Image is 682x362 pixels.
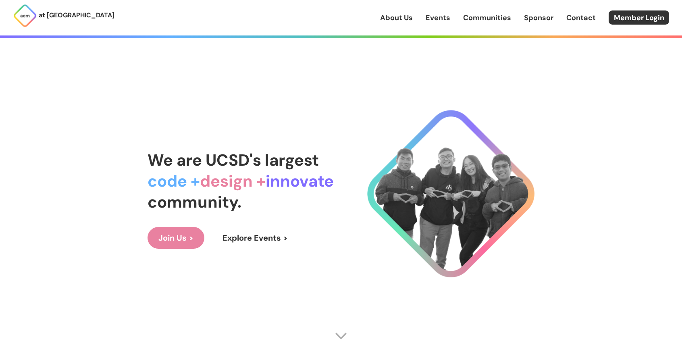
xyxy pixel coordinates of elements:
span: innovate [266,171,334,191]
a: Contact [566,12,596,23]
img: Scroll Arrow [335,330,347,342]
span: design + [200,171,266,191]
a: Communities [463,12,511,23]
img: Cool Logo [367,110,534,277]
img: ACM Logo [13,4,37,28]
a: at [GEOGRAPHIC_DATA] [13,4,114,28]
a: Explore Events > [212,227,299,249]
span: We are UCSD's largest [148,150,319,171]
span: community. [148,191,241,212]
a: Join Us > [148,227,204,249]
p: at [GEOGRAPHIC_DATA] [39,10,114,21]
a: Member Login [609,10,669,25]
span: code + [148,171,200,191]
a: About Us [380,12,413,23]
a: Events [426,12,450,23]
a: Sponsor [524,12,553,23]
